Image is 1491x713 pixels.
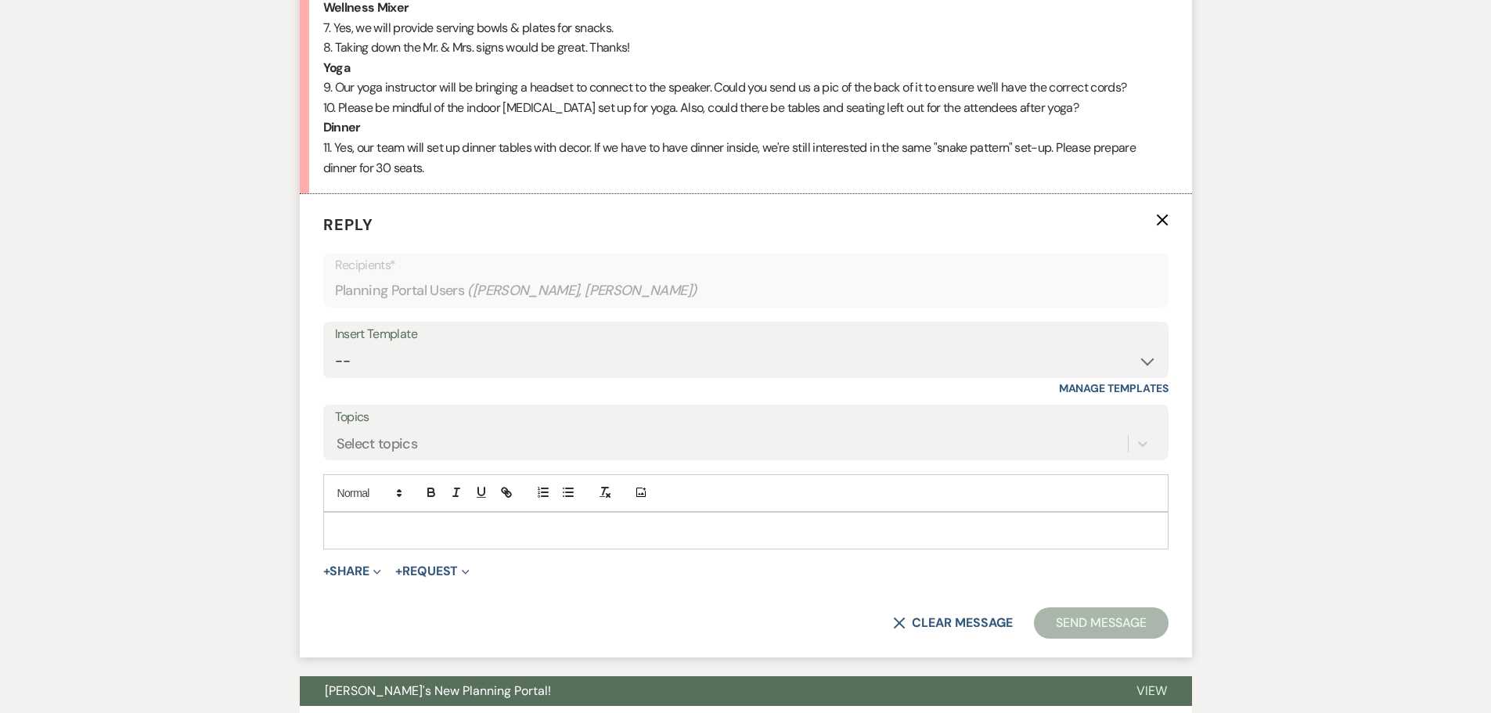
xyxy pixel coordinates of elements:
button: Send Message [1034,607,1168,639]
label: Topics [335,406,1157,429]
button: Share [323,565,382,578]
div: Insert Template [335,323,1157,346]
p: 10. Please be mindful of the indoor [MEDICAL_DATA] set up for yoga. Also, could there be tables a... [323,98,1169,118]
span: + [323,565,330,578]
span: [PERSON_NAME]'s New Planning Portal! [325,682,551,699]
p: 7. Yes, we will provide serving bowls & plates for snacks. [323,18,1169,38]
a: Manage Templates [1059,381,1169,395]
button: Request [395,565,470,578]
div: Select topics [337,433,418,454]
p: Recipients* [335,255,1157,275]
span: Reply [323,214,373,235]
span: ( [PERSON_NAME], [PERSON_NAME] ) [467,280,697,301]
strong: Dinner [323,119,361,135]
button: [PERSON_NAME]'s New Planning Portal! [300,676,1111,706]
p: 8. Taking down the Mr. & Mrs. signs would be great. Thanks! [323,38,1169,58]
span: View [1136,682,1167,699]
button: View [1111,676,1192,706]
span: + [395,565,402,578]
p: 9. Our yoga instructor will be bringing a headset to connect to the speaker. Could you send us a ... [323,77,1169,98]
strong: Yoga [323,59,350,76]
p: 11. Yes, our team will set up dinner tables with decor. If we have to have dinner inside, we're s... [323,138,1169,178]
div: Planning Portal Users [335,275,1157,306]
button: Clear message [893,617,1012,629]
